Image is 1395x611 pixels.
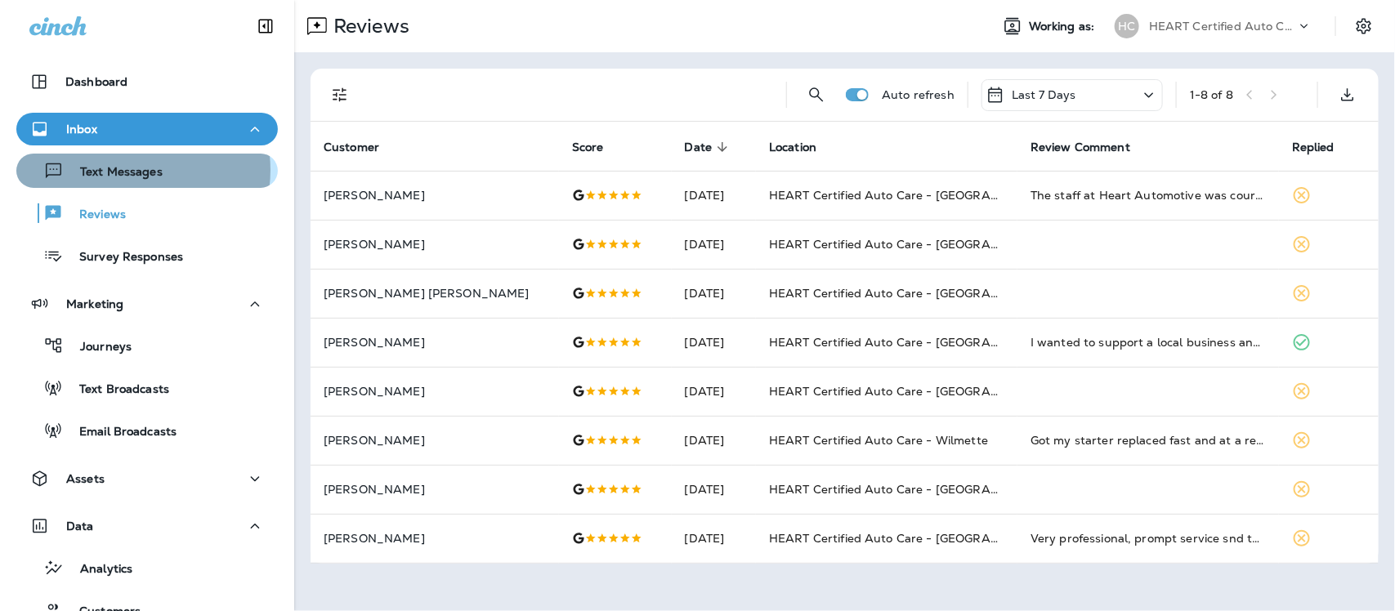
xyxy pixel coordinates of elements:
[672,318,757,367] td: [DATE]
[16,288,278,320] button: Marketing
[1149,20,1296,33] p: HEART Certified Auto Care
[324,287,546,300] p: [PERSON_NAME] [PERSON_NAME]
[1349,11,1379,41] button: Settings
[324,336,546,349] p: [PERSON_NAME]
[769,531,1062,546] span: HEART Certified Auto Care - [GEOGRAPHIC_DATA]
[672,465,757,514] td: [DATE]
[66,520,94,533] p: Data
[16,239,278,273] button: Survey Responses
[769,286,1062,301] span: HEART Certified Auto Care - [GEOGRAPHIC_DATA]
[769,433,988,448] span: HEART Certified Auto Care - Wilmette
[672,367,757,416] td: [DATE]
[1031,334,1266,350] div: I wanted to support a local business and Heart Certified Auto Care in Evanston came highly recomm...
[685,140,734,154] span: Date
[16,551,278,585] button: Analytics
[1331,78,1364,111] button: Export as CSV
[324,532,546,545] p: [PERSON_NAME]
[1029,20,1098,33] span: Working as:
[63,207,126,223] p: Reviews
[16,65,278,98] button: Dashboard
[243,10,288,42] button: Collapse Sidebar
[769,140,838,154] span: Location
[327,14,409,38] p: Reviews
[324,140,379,154] span: Customer
[1031,432,1266,448] div: Got my starter replaced fast and at a reasonable price, car is driving great now! Staff was frien...
[324,385,546,398] p: [PERSON_NAME]
[324,78,356,111] button: Filters
[672,220,757,269] td: [DATE]
[16,196,278,230] button: Reviews
[1115,14,1139,38] div: HC
[672,514,757,563] td: [DATE]
[324,434,546,447] p: [PERSON_NAME]
[324,140,400,154] span: Customer
[64,165,163,181] p: Text Messages
[672,416,757,465] td: [DATE]
[769,335,1062,350] span: HEART Certified Auto Care - [GEOGRAPHIC_DATA]
[1292,140,1335,154] span: Replied
[672,269,757,318] td: [DATE]
[63,250,183,265] p: Survey Responses
[800,78,833,111] button: Search Reviews
[324,483,546,496] p: [PERSON_NAME]
[16,154,278,188] button: Text Messages
[66,297,123,310] p: Marketing
[572,140,625,154] span: Score
[1012,88,1076,101] p: Last 7 Days
[1031,530,1266,546] div: Very professional, prompt service snd thorough. So happy I found them!
[572,140,604,154] span: Score
[66,123,97,136] p: Inbox
[769,140,816,154] span: Location
[16,371,278,405] button: Text Broadcasts
[66,472,105,485] p: Assets
[769,384,1062,399] span: HEART Certified Auto Care - [GEOGRAPHIC_DATA]
[16,328,278,363] button: Journeys
[1031,140,1151,154] span: Review Comment
[65,75,127,88] p: Dashboard
[769,237,1062,252] span: HEART Certified Auto Care - [GEOGRAPHIC_DATA]
[1031,140,1130,154] span: Review Comment
[1190,88,1233,101] div: 1 - 8 of 8
[685,140,713,154] span: Date
[769,482,1062,497] span: HEART Certified Auto Care - [GEOGRAPHIC_DATA]
[672,171,757,220] td: [DATE]
[63,382,169,398] p: Text Broadcasts
[63,425,177,440] p: Email Broadcasts
[769,188,1062,203] span: HEART Certified Auto Care - [GEOGRAPHIC_DATA]
[16,462,278,495] button: Assets
[1292,140,1356,154] span: Replied
[1031,187,1266,203] div: The staff at Heart Automotive was courteous and handled my blown tire like the professionals they...
[16,510,278,542] button: Data
[882,88,955,101] p: Auto refresh
[64,340,132,355] p: Journeys
[64,562,132,578] p: Analytics
[16,413,278,448] button: Email Broadcasts
[324,189,546,202] p: [PERSON_NAME]
[16,113,278,145] button: Inbox
[324,238,546,251] p: [PERSON_NAME]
